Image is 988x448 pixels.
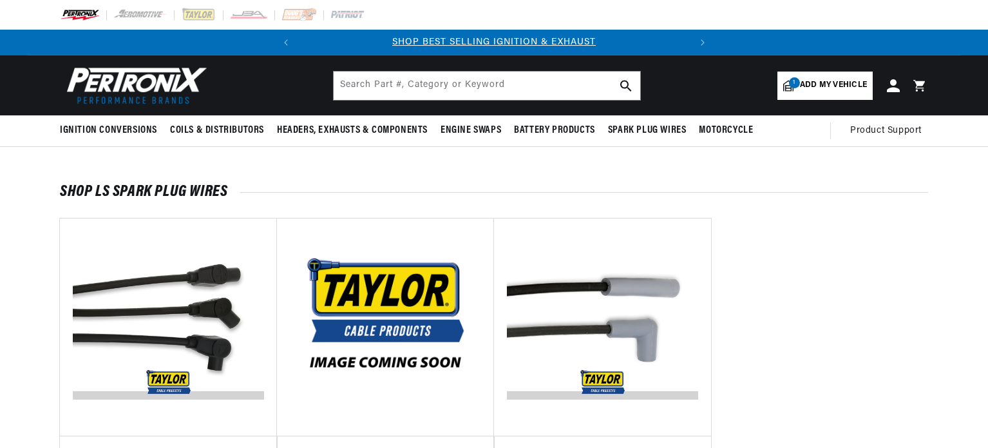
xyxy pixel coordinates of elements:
div: Announcement [299,35,690,50]
slideshow-component: Translation missing: en.sections.announcements.announcement_bar [28,30,960,55]
summary: Motorcycle [692,115,759,146]
a: 1Add my vehicle [777,72,873,100]
span: Battery Products [514,124,595,137]
span: Coils & Distributors [170,124,264,137]
a: SHOP BEST SELLING IGNITION & EXHAUST [392,37,596,47]
button: Translation missing: en.sections.announcements.previous_announcement [273,30,299,55]
h2: Shop LS Spark Plug Wires [60,186,928,199]
img: 83061-5-Taylor-Product-Website-v1657049969683.jpg [507,231,698,423]
span: Engine Swaps [441,124,501,137]
button: Translation missing: en.sections.announcements.next_announcement [690,30,716,55]
span: 1 [789,77,800,88]
span: Headers, Exhausts & Components [277,124,428,137]
span: Ignition Conversions [60,124,157,137]
span: Motorcycle [699,124,753,137]
summary: Coils & Distributors [164,115,271,146]
span: Spark Plug Wires [608,124,687,137]
summary: Ignition Conversions [60,115,164,146]
span: Product Support [850,124,922,138]
summary: Product Support [850,115,928,146]
summary: Spark Plug Wires [602,115,693,146]
span: Add my vehicle [800,79,867,92]
summary: Battery Products [508,115,602,146]
summary: Engine Swaps [434,115,508,146]
img: Taylor-LS-Wires-v1657049911106.jpg [73,231,264,423]
img: Pertronix [60,63,208,108]
input: Search Part #, Category or Keyword [334,72,640,100]
summary: Headers, Exhausts & Components [271,115,434,146]
button: search button [612,72,640,100]
img: Image-Coming-Soon-v1657049945770.jpg [290,231,481,423]
div: 1 of 2 [299,35,690,50]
